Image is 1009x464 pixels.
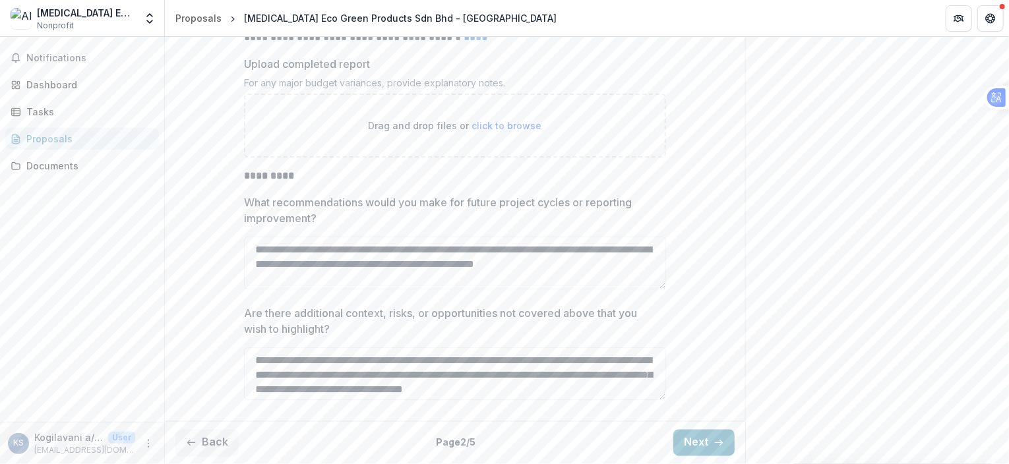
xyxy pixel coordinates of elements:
[34,430,103,444] p: Kogilavani a/p Supermaniam
[673,430,735,456] button: Next
[5,128,159,150] a: Proposals
[13,439,24,448] div: Kogilavani a/p Supermaniam
[11,8,32,29] img: Alora Eco Green Products Sdn Bhd
[175,430,239,456] button: Back
[244,11,557,25] div: [MEDICAL_DATA] Eco Green Products Sdn Bhd - [GEOGRAPHIC_DATA]
[108,432,135,444] p: User
[37,20,74,32] span: Nonprofit
[369,119,542,132] p: Drag and drop files or
[5,74,159,96] a: Dashboard
[244,77,666,94] div: For any major budget variances, provide explanatory notes.
[26,105,148,119] div: Tasks
[140,5,159,32] button: Open entity switcher
[437,436,476,449] p: Page 2 / 5
[170,9,227,28] a: Proposals
[26,78,148,92] div: Dashboard
[244,56,370,72] p: Upload completed report
[244,194,658,226] p: What recommendations would you make for future project cycles or reporting improvement?
[5,47,159,69] button: Notifications
[26,159,148,173] div: Documents
[175,11,222,25] div: Proposals
[5,155,159,177] a: Documents
[26,53,154,64] span: Notifications
[5,101,159,123] a: Tasks
[472,120,542,131] span: click to browse
[34,444,135,456] p: [EMAIL_ADDRESS][DOMAIN_NAME]
[244,305,658,337] p: Are there additional context, risks, or opportunities not covered above that you wish to highlight?
[170,9,562,28] nav: breadcrumb
[977,5,1004,32] button: Get Help
[140,436,156,451] button: More
[946,5,972,32] button: Partners
[26,132,148,146] div: Proposals
[37,6,135,20] div: [MEDICAL_DATA] Eco Green Products Sdn Bhd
